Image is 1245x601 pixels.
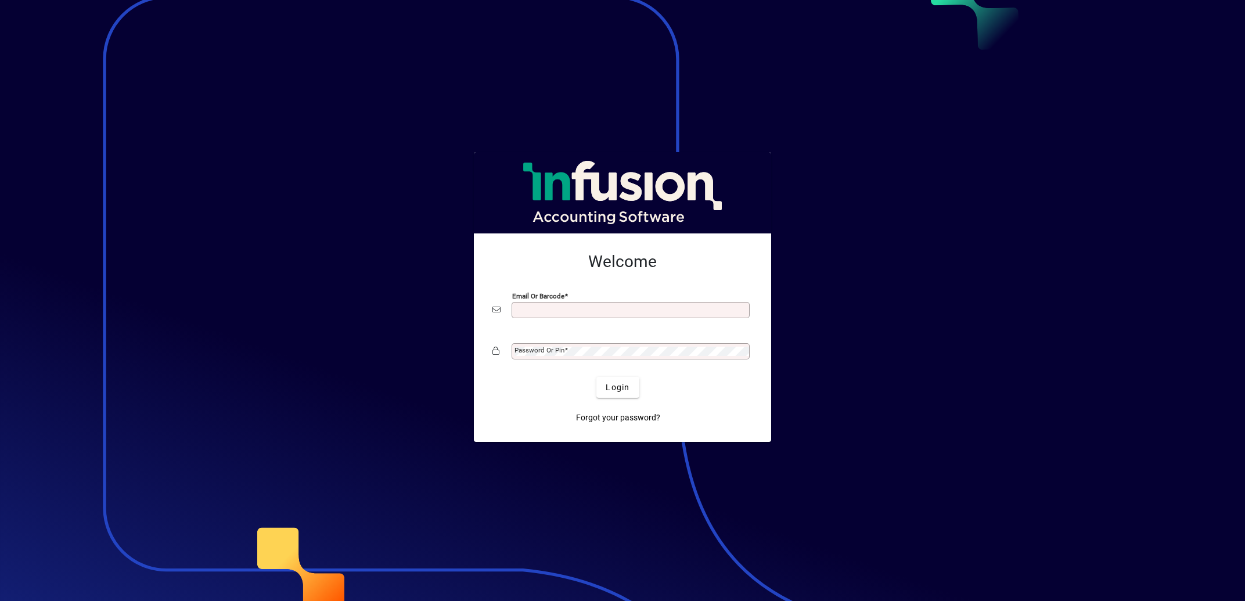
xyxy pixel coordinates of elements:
[571,407,665,428] a: Forgot your password?
[512,292,564,300] mat-label: Email or Barcode
[492,252,753,272] h2: Welcome
[606,382,629,394] span: Login
[576,412,660,424] span: Forgot your password?
[514,346,564,354] mat-label: Password or Pin
[596,377,639,398] button: Login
